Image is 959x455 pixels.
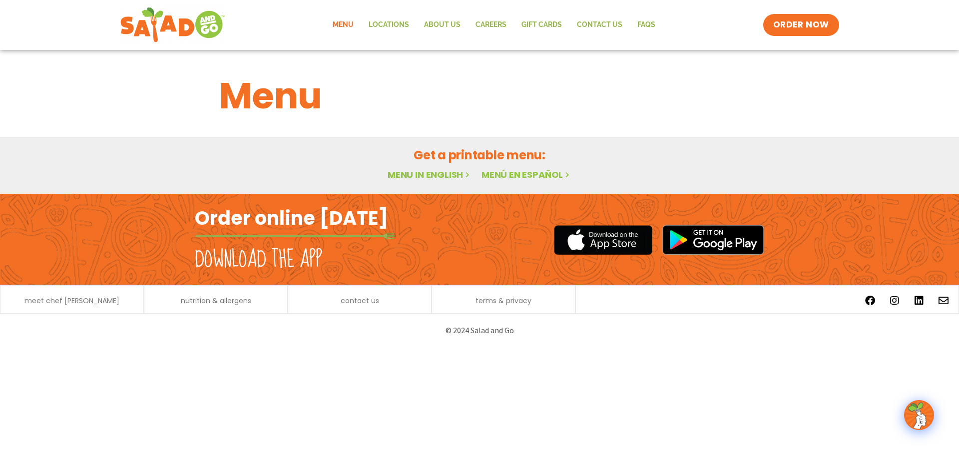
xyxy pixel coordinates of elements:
[905,401,933,429] img: wpChatIcon
[763,14,839,36] a: ORDER NOW
[481,168,571,181] a: Menú en español
[181,297,251,304] a: nutrition & allergens
[476,297,531,304] a: terms & privacy
[630,13,663,36] a: FAQs
[200,324,759,337] p: © 2024 Salad and Go
[662,225,764,255] img: google_play
[325,13,361,36] a: Menu
[361,13,417,36] a: Locations
[773,19,829,31] span: ORDER NOW
[120,5,225,45] img: new-SAG-logo-768×292
[468,13,514,36] a: Careers
[219,146,740,164] h2: Get a printable menu:
[24,297,119,304] a: meet chef [PERSON_NAME]
[514,13,569,36] a: GIFT CARDS
[341,297,379,304] a: contact us
[195,246,322,274] h2: Download the app
[219,69,740,123] h1: Menu
[325,13,663,36] nav: Menu
[195,206,388,230] h2: Order online [DATE]
[569,13,630,36] a: Contact Us
[417,13,468,36] a: About Us
[195,233,395,239] img: fork
[554,224,652,256] img: appstore
[388,168,472,181] a: Menu in English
